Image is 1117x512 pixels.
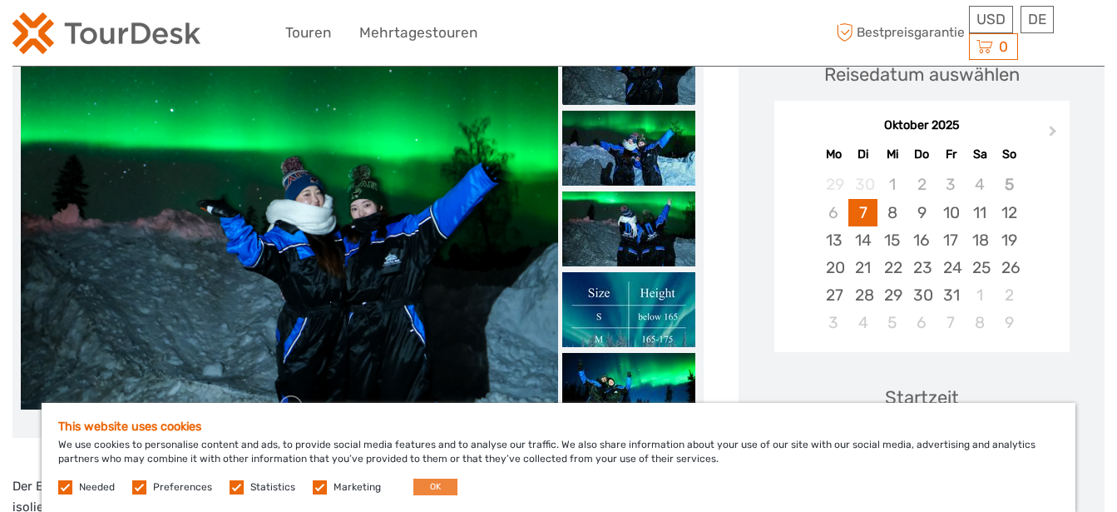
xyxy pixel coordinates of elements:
div: We use cookies to personalise content and ads, to provide social media features and to analyse ou... [42,403,1075,512]
img: 6d3d103bce7d4f7f8f4a2acf2899b139_slider_thumbnail.jpeg [562,111,695,186]
img: cffc1473d6164d4d8604a2535a017d77_main_slider.jpeg [21,51,558,410]
div: Not available Samstag, 4. Oktober 2025 [966,171,995,198]
div: Not available Freitag, 3. Oktober 2025 [937,171,966,198]
button: OK [413,479,457,495]
div: Choose Mittwoch, 15. Oktober 2025 [877,226,907,254]
div: Choose Samstag, 25. Oktober 2025 [966,254,995,281]
span: Bestpreisgarantie [832,19,966,47]
div: Choose Freitag, 17. Oktober 2025 [937,226,966,254]
div: Choose Sonntag, 2. November 2025 [995,281,1024,309]
div: Not available Sonntag, 5. Oktober 2025 [995,171,1024,198]
img: cac48548265f404f859e0a274bee2bba_slider_thumbnail.jpeg [562,353,695,428]
div: Choose Montag, 3. November 2025 [819,309,848,336]
div: Do [907,143,936,166]
div: Choose Samstag, 11. Oktober 2025 [966,199,995,226]
div: Choose Freitag, 10. Oktober 2025 [937,199,966,226]
div: Not available Donnerstag, 2. Oktober 2025 [907,171,936,198]
div: Startzeit [885,385,959,410]
div: Choose Donnerstag, 6. November 2025 [907,309,936,336]
span: USD [976,11,1006,27]
label: Needed [79,480,115,495]
div: Not available Dienstag, 30. September 2025 [848,171,877,198]
div: Choose Sonntag, 12. Oktober 2025 [995,199,1024,226]
div: Choose Freitag, 7. November 2025 [937,309,966,336]
div: Choose Montag, 20. Oktober 2025 [819,254,848,281]
div: Choose Sonntag, 9. November 2025 [995,309,1024,336]
label: Preferences [153,480,212,495]
label: Statistics [250,480,295,495]
div: Choose Montag, 27. Oktober 2025 [819,281,848,309]
img: 929b07746e164aedb37f20179f809ffb_slider_thumbnail.jpeg [562,272,695,347]
div: Choose Samstag, 18. Oktober 2025 [966,226,995,254]
a: Touren [285,21,331,45]
div: Oktober 2025 [774,117,1070,135]
div: Reisedatum auswählen [824,62,1020,87]
div: Choose Sonntag, 26. Oktober 2025 [995,254,1024,281]
div: Choose Dienstag, 4. November 2025 [848,309,877,336]
div: Mi [877,143,907,166]
div: month 2025-10 [779,171,1064,336]
a: Mehrtagestouren [359,21,477,45]
div: Not available Mittwoch, 1. Oktober 2025 [877,171,907,198]
div: Di [848,143,877,166]
div: Choose Montag, 13. Oktober 2025 [819,226,848,254]
div: So [995,143,1024,166]
img: 61f570aeeb4a48dbb46cf92cabaefab6_slider_thumbnail.jpeg [562,191,695,266]
div: DE [1021,6,1054,33]
div: Choose Freitag, 31. Oktober 2025 [937,281,966,309]
div: Choose Donnerstag, 23. Oktober 2025 [907,254,936,281]
div: Not available Montag, 6. Oktober 2025 [819,199,848,226]
div: Choose Samstag, 8. November 2025 [966,309,995,336]
div: Choose Freitag, 24. Oktober 2025 [937,254,966,281]
div: Sa [966,143,995,166]
div: Choose Dienstag, 7. Oktober 2025 [848,199,877,226]
img: 2254-3441b4b5-4e5f-4d00-b396-31f1d84a6ebf_logo_small.png [12,12,200,54]
span: 0 [996,38,1011,55]
div: Choose Samstag, 1. November 2025 [966,281,995,309]
div: Choose Dienstag, 21. Oktober 2025 [848,254,877,281]
div: Choose Mittwoch, 29. Oktober 2025 [877,281,907,309]
div: Choose Donnerstag, 30. Oktober 2025 [907,281,936,309]
div: Mo [819,143,848,166]
div: Choose Dienstag, 14. Oktober 2025 [848,226,877,254]
div: Choose Sonntag, 19. Oktober 2025 [995,226,1024,254]
h5: This website uses cookies [58,420,1059,434]
div: Choose Donnerstag, 16. Oktober 2025 [907,226,936,254]
div: Fr [937,143,966,166]
img: cffc1473d6164d4d8604a2535a017d77_slider_thumbnail.jpeg [562,30,695,105]
div: Choose Mittwoch, 8. Oktober 2025 [877,199,907,226]
label: Marketing [334,480,381,495]
div: Choose Mittwoch, 22. Oktober 2025 [877,254,907,281]
button: Next Month [1041,122,1068,148]
div: Not available Montag, 29. September 2025 [819,171,848,198]
div: Choose Donnerstag, 9. Oktober 2025 [907,199,936,226]
div: Choose Mittwoch, 5. November 2025 [877,309,907,336]
div: Choose Dienstag, 28. Oktober 2025 [848,281,877,309]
